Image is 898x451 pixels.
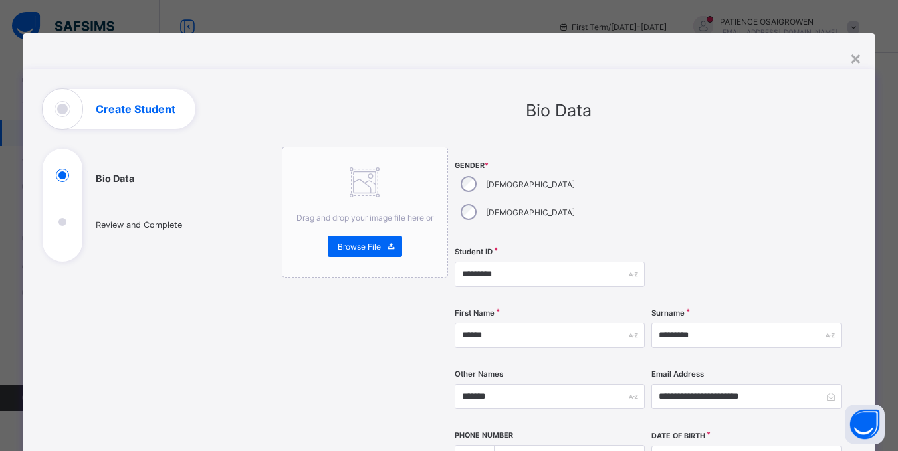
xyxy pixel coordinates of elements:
[849,46,862,69] div: ×
[96,104,175,114] h1: Create Student
[845,405,885,444] button: Open asap
[526,100,592,120] span: Bio Data
[296,213,433,223] span: Drag and drop your image file here or
[455,431,513,440] label: Phone Number
[486,179,575,189] label: [DEMOGRAPHIC_DATA]
[455,308,495,317] label: First Name
[455,161,645,170] span: Gender
[651,432,705,440] label: Date of Birth
[455,247,493,256] label: Student ID
[338,242,381,252] span: Browse File
[651,308,685,317] label: Surname
[282,147,448,278] div: Drag and drop your image file here orBrowse File
[651,369,704,379] label: Email Address
[455,369,503,379] label: Other Names
[486,207,575,217] label: [DEMOGRAPHIC_DATA]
